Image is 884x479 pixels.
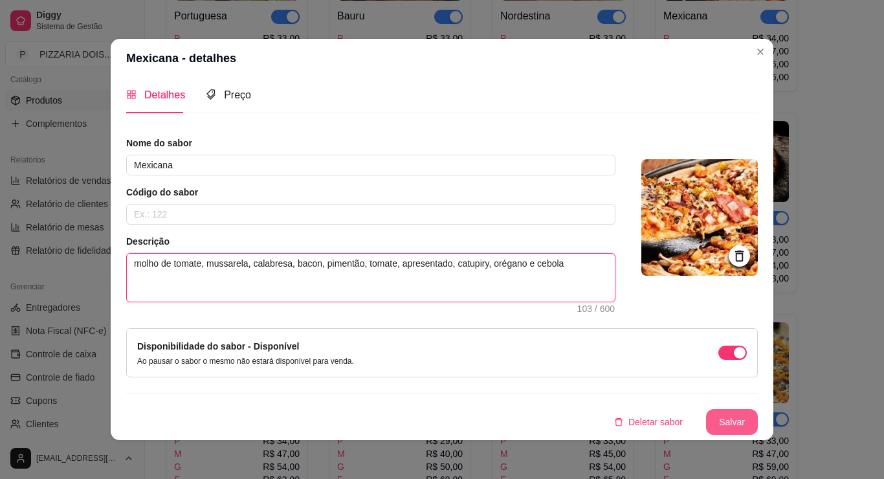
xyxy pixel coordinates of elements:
span: tags [206,89,216,100]
button: Close [750,41,771,62]
input: Ex.: 122 [126,204,615,225]
img: logo da loja [641,159,758,276]
span: delete [614,418,623,427]
article: Descrição [126,235,615,248]
article: Nome do sabor [126,137,615,150]
button: deleteDeletar sabor [604,409,693,435]
span: appstore [126,89,137,100]
textarea: molho de tomate, mussarela, calabresa, bacon, pimentão, tomate, apresentado, catupiry, orégano e ... [127,254,615,302]
span: Preço [224,89,251,100]
p: Ao pausar o sabor o mesmo não estará disponível para venda. [137,356,354,366]
input: Ex.: Calabresa acebolada [126,155,615,175]
label: Disponibilidade do sabor - Disponível [137,341,299,351]
article: Código do sabor [126,186,615,199]
span: Detalhes [144,89,185,100]
header: Mexicana - detalhes [111,39,773,78]
button: Salvar [706,409,758,435]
